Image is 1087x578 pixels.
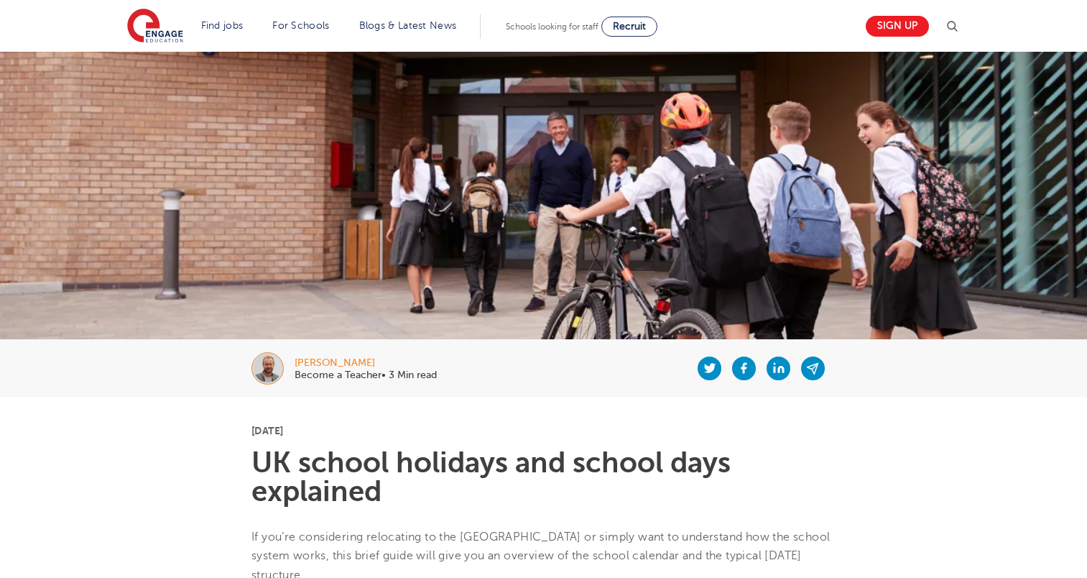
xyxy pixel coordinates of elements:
a: Sign up [866,16,929,37]
a: Recruit [601,17,657,37]
a: Blogs & Latest News [359,20,457,31]
span: Recruit [613,21,646,32]
span: Schools looking for staff [506,22,598,32]
a: Find jobs [201,20,244,31]
a: For Schools [272,20,329,31]
h1: UK school holidays and school days explained [251,449,836,506]
img: Engage Education [127,9,183,45]
p: [DATE] [251,426,836,436]
p: Become a Teacher• 3 Min read [295,370,437,380]
div: [PERSON_NAME] [295,358,437,368]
